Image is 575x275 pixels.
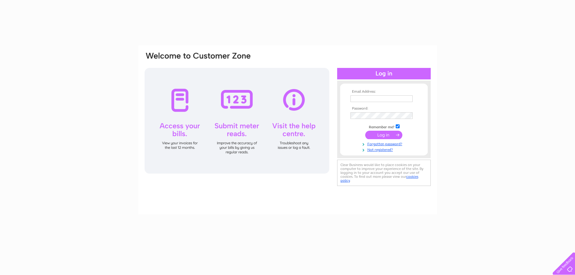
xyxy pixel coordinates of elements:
input: Submit [365,131,402,139]
a: cookies policy [340,174,418,183]
td: Remember me? [349,123,419,130]
th: Email Address: [349,90,419,94]
th: Password: [349,107,419,111]
a: Forgotten password? [350,141,419,146]
a: Not registered? [350,146,419,152]
div: Clear Business would like to place cookies on your computer to improve your experience of the sit... [337,160,431,186]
